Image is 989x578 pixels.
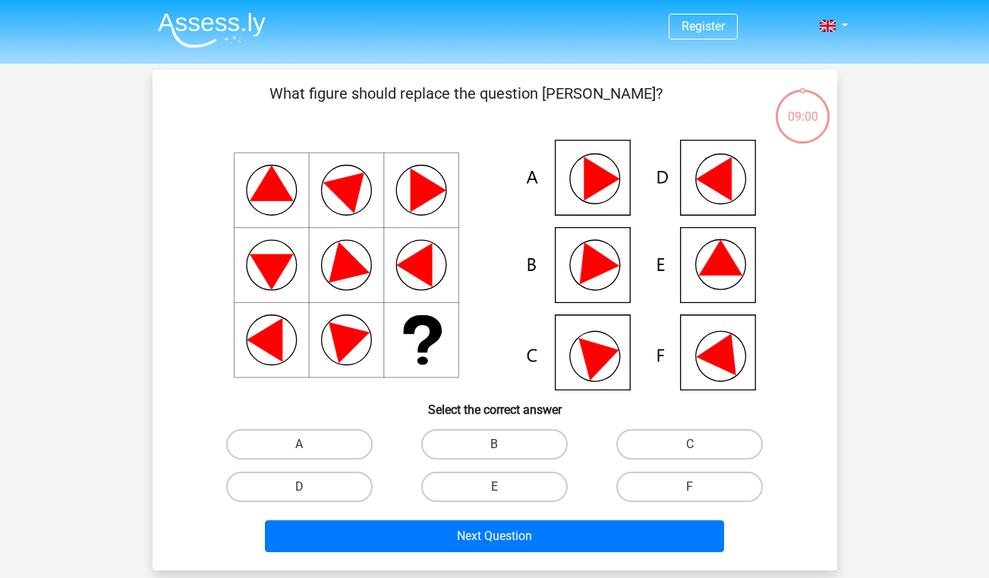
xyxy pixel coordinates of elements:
a: Register [682,19,725,33]
div: 09:00 [774,88,831,126]
h6: Select the correct answer [177,390,813,417]
button: Next Question [265,520,724,552]
label: F [616,472,763,502]
label: E [421,472,568,502]
label: B [421,429,568,460]
p: What figure should replace the question [PERSON_NAME]? [177,82,756,128]
img: Assessly [158,12,266,48]
label: A [226,429,373,460]
label: D [226,472,373,502]
label: C [616,429,763,460]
